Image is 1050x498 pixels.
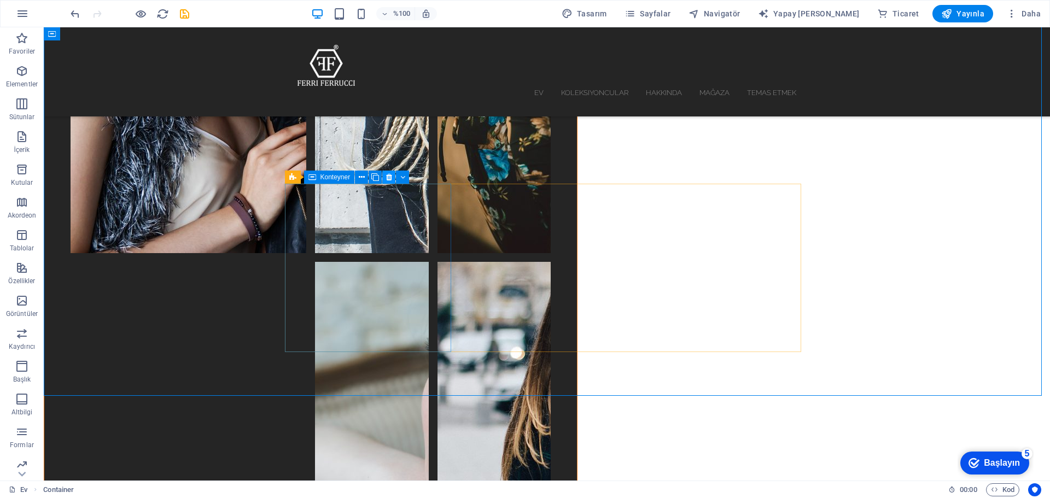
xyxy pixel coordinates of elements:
button: Önizleme modundan çıkıp düzenlemeye devam etmek için buraya tıklayın [134,7,147,20]
button: %100 [376,7,415,20]
i: Yeniden boyutlandırma sırasında seçilen cihaza uyacak şekilde yakınlaştırma seviyesi otomatik ola... [421,9,431,19]
font: Konteyner [320,173,351,181]
i: Sayfayı yeniden yükle [156,8,169,20]
font: Başlık [13,376,31,383]
button: Tasarım [557,5,611,22]
font: Kaydırıcı [9,343,35,350]
font: %100 [393,9,410,17]
font: Elementler [6,80,38,88]
font: Sayfalar [640,9,670,18]
font: Ev [20,485,27,494]
font: Tasarım [577,9,607,18]
font: Özellikler [8,277,35,285]
font: Başlayın [26,12,62,21]
font: Yapay [PERSON_NAME] [773,9,860,18]
font: Navigatör [704,9,740,18]
button: geri al [68,7,81,20]
font: : [967,485,969,494]
button: Kod [986,483,1019,496]
font: 5 [67,3,72,12]
font: İçerik [14,146,30,154]
font: Yayınla [956,9,984,18]
font: Akordeon [8,212,37,219]
a: Seçimi iptal etmek için tıklayın. Sayfaları açmak için çift tıklayın. [9,483,27,496]
font: Formlar [10,441,34,449]
button: Sayfalar [620,5,675,22]
button: Ticaret [873,5,924,22]
i: Undo: Change text (Ctrl+Z) [69,8,81,20]
button: yeniden yükle [156,7,169,20]
font: Tablolar [10,244,34,252]
font: Favoriler [9,48,35,55]
div: Başlayın 5 ürün kaldı, %0 tamamlandı [3,5,72,28]
h6: Oturum süresi [948,483,977,496]
font: Görüntüler [6,310,38,318]
button: kaydetmek [178,7,191,20]
font: 00 [960,485,967,494]
font: Ticaret [892,9,919,18]
font: Kod [1002,485,1014,494]
button: Kullanıcı merkezli [1028,483,1041,496]
font: Kutular [11,179,33,186]
span: Click to select. Double-click to edit [43,483,74,496]
font: Daha [1022,9,1041,18]
button: Daha [1002,5,1045,22]
button: Yapay [PERSON_NAME] [754,5,864,22]
font: 00 [969,485,977,494]
font: Sütunlar [9,113,35,121]
nav: ekmek kırıntısı [43,483,74,496]
font: Altbilgi [11,408,33,416]
button: Yayınla [932,5,993,22]
button: Navigatör [684,5,745,22]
